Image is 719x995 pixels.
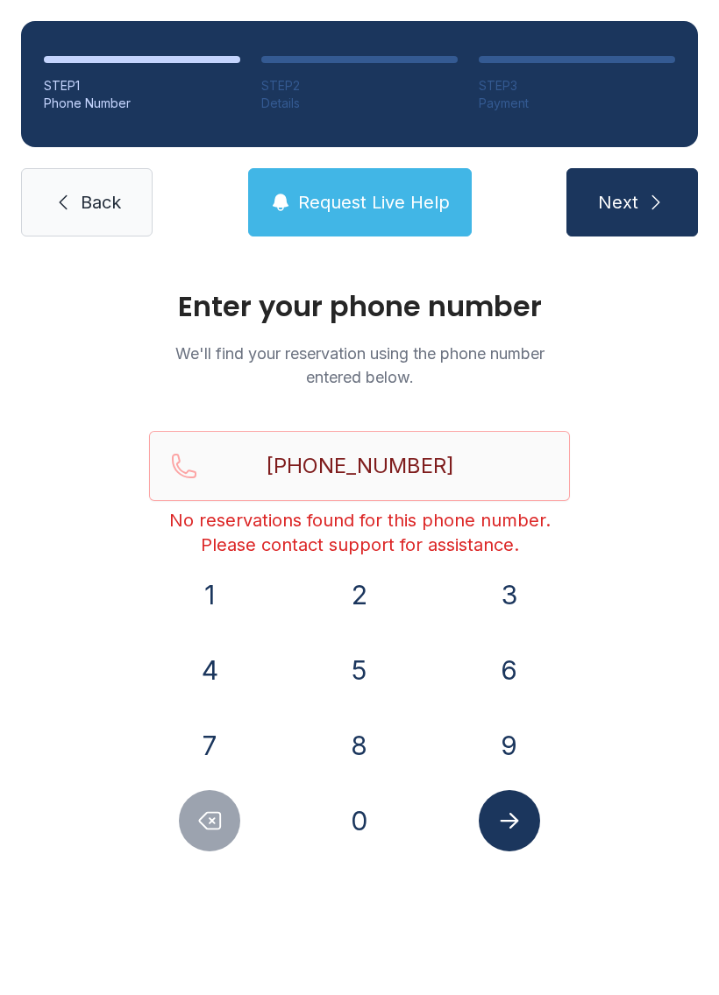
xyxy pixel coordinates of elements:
button: 2 [329,564,390,625]
div: Details [261,95,458,112]
button: 1 [179,564,240,625]
button: 3 [479,564,540,625]
button: 4 [179,639,240,701]
h1: Enter your phone number [149,293,570,321]
span: Next [598,190,638,215]
div: STEP 1 [44,77,240,95]
button: 9 [479,715,540,776]
button: 5 [329,639,390,701]
div: Payment [479,95,675,112]
input: Reservation phone number [149,431,570,501]
button: Submit lookup form [479,790,540,851]
div: STEP 2 [261,77,458,95]
span: Request Live Help [298,190,450,215]
button: 6 [479,639,540,701]
div: Phone Number [44,95,240,112]
button: 8 [329,715,390,776]
button: Delete number [179,790,240,851]
div: STEP 3 [479,77,675,95]
button: 7 [179,715,240,776]
div: No reservations found for this phone number. Please contact support for assistance. [149,508,570,557]
button: 0 [329,790,390,851]
p: We'll find your reservation using the phone number entered below. [149,342,570,389]
span: Back [81,190,121,215]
